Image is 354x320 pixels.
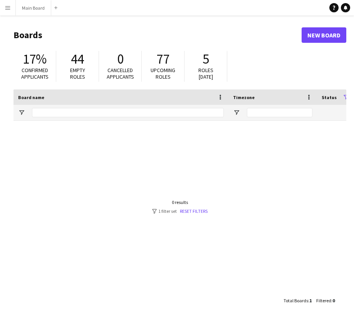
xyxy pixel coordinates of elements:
[203,51,209,67] span: 5
[156,51,169,67] span: 77
[21,67,49,80] span: Confirmed applicants
[13,29,302,41] h1: Boards
[71,51,84,67] span: 44
[32,108,224,117] input: Board name Filter Input
[322,94,337,100] span: Status
[198,67,213,80] span: Roles [DATE]
[302,27,346,43] a: New Board
[16,0,51,15] button: Main Board
[316,293,335,308] div: :
[18,109,25,116] button: Open Filter Menu
[117,51,124,67] span: 0
[23,51,47,67] span: 17%
[233,109,240,116] button: Open Filter Menu
[332,298,335,303] span: 0
[316,298,331,303] span: Filtered
[151,67,175,80] span: Upcoming roles
[284,298,308,303] span: Total Boards
[247,108,312,117] input: Timezone Filter Input
[284,293,312,308] div: :
[70,67,85,80] span: Empty roles
[152,199,208,205] div: 0 results
[107,67,134,80] span: Cancelled applicants
[180,208,208,214] a: Reset filters
[309,298,312,303] span: 1
[233,94,255,100] span: Timezone
[18,94,44,100] span: Board name
[152,208,208,214] div: 1 filter set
